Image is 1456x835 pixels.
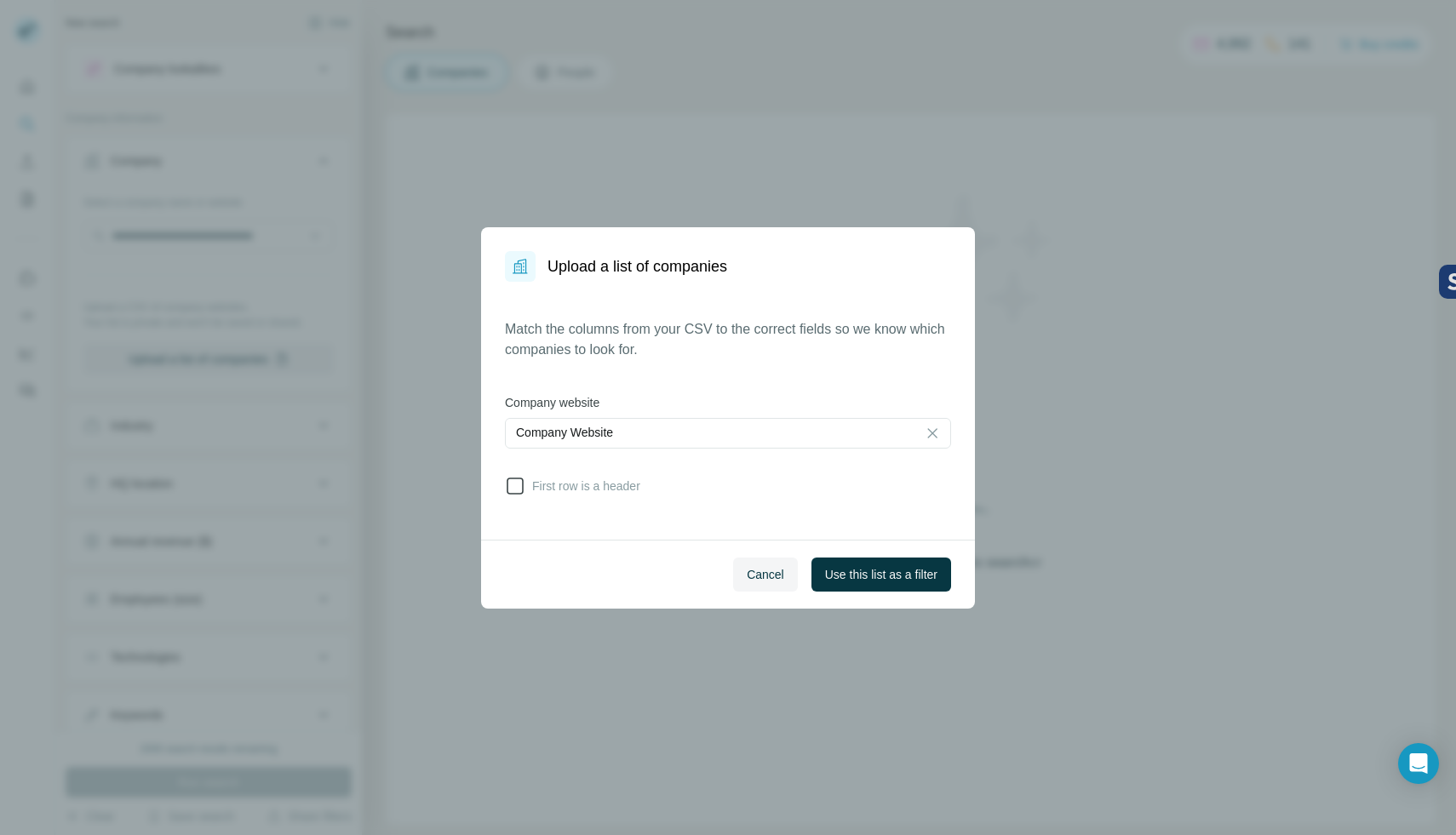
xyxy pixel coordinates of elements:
h1: Upload a list of companies [547,255,727,278]
button: Cancel [733,558,798,592]
button: Use this list as a filter [811,558,951,592]
span: Use this list as a filter [825,566,937,583]
span: First row is a header [525,478,640,495]
div: Open Intercom Messenger [1398,743,1439,784]
p: Company Website [516,424,613,441]
span: Cancel [747,566,784,583]
label: Company website [505,394,951,411]
p: Match the columns from your CSV to the correct fields so we know which companies to look for. [505,319,951,360]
